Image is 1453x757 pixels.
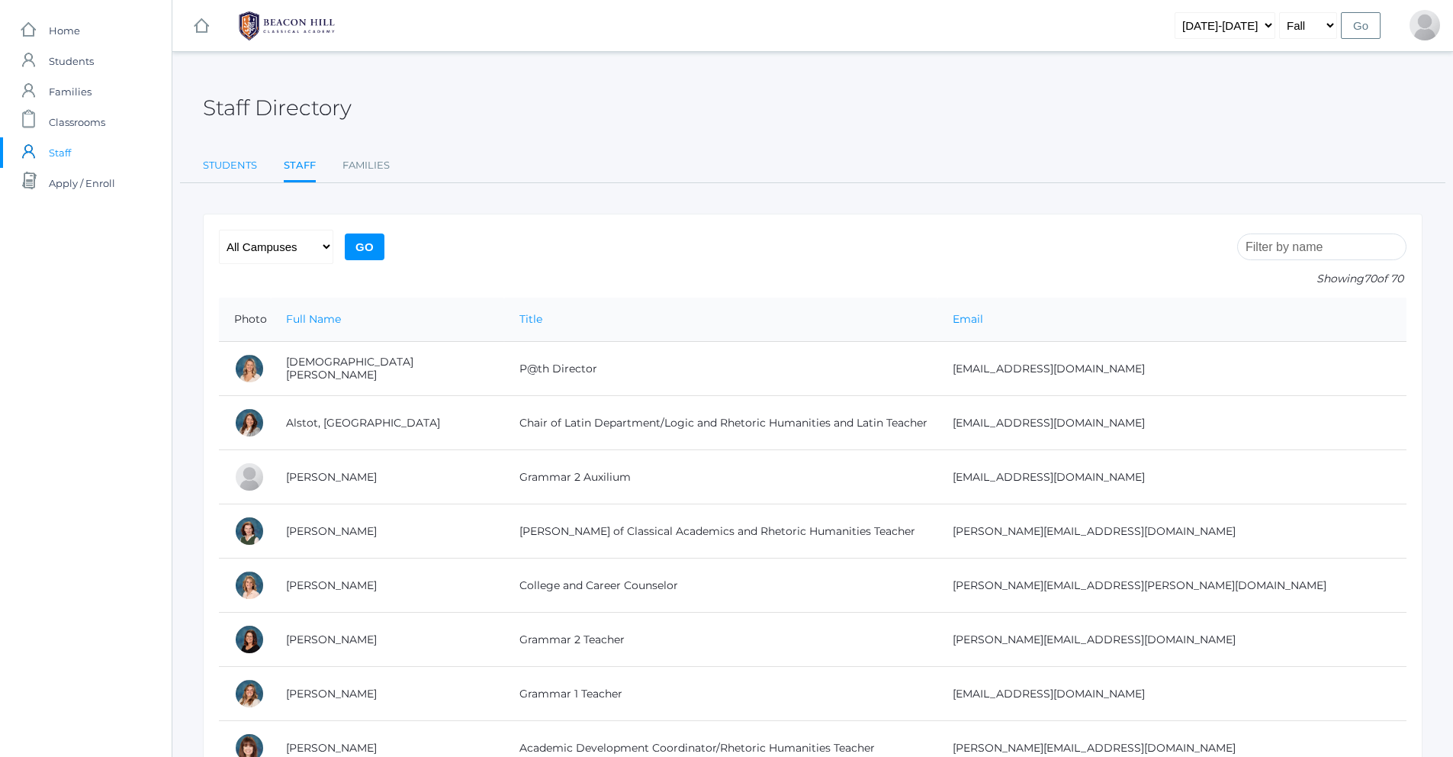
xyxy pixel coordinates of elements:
div: Derrick Marzano [1410,10,1440,40]
td: Chair of Latin Department/Logic and Rhetoric Humanities and Latin Teacher [504,396,937,450]
input: Filter by name [1237,234,1406,260]
td: Grammar 1 Teacher [504,667,937,721]
span: Families [49,76,92,107]
td: Alstot, [GEOGRAPHIC_DATA] [271,396,504,450]
span: Home [49,15,80,46]
div: Sarah Armstrong [234,462,265,492]
td: [EMAIL_ADDRESS][DOMAIN_NAME] [937,450,1406,504]
td: [EMAIL_ADDRESS][DOMAIN_NAME] [937,396,1406,450]
a: Students [203,150,257,181]
div: Heather Albanese [234,353,265,384]
p: Showing of 70 [1237,271,1406,287]
div: Jordan Alstot [234,407,265,438]
td: [PERSON_NAME] [271,613,504,667]
td: P@th Director [504,342,937,396]
a: Title [519,312,542,326]
span: Students [49,46,94,76]
td: [EMAIL_ADDRESS][DOMAIN_NAME] [937,667,1406,721]
span: Classrooms [49,107,105,137]
td: [PERSON_NAME] [271,667,504,721]
td: Grammar 2 Teacher [504,613,937,667]
td: [PERSON_NAME][EMAIL_ADDRESS][DOMAIN_NAME] [937,613,1406,667]
a: Families [342,150,390,181]
td: [EMAIL_ADDRESS][DOMAIN_NAME] [937,342,1406,396]
td: Grammar 2 Auxilium [504,450,937,504]
td: [PERSON_NAME] [271,450,504,504]
th: Photo [219,298,271,342]
div: Liv Barber [234,678,265,709]
td: [DEMOGRAPHIC_DATA][PERSON_NAME] [271,342,504,396]
a: Full Name [286,312,341,326]
td: [PERSON_NAME] [271,559,504,613]
td: [PERSON_NAME][EMAIL_ADDRESS][DOMAIN_NAME] [937,504,1406,559]
div: Maureen Baldwin [234,516,265,546]
input: Go [1341,12,1381,39]
a: Staff [284,150,316,183]
div: Lisa Balikian [234,570,265,601]
input: Go [345,234,384,260]
td: [PERSON_NAME] of Classical Academics and Rhetoric Humanities Teacher [504,504,937,559]
h2: Staff Directory [203,96,352,120]
a: Email [953,312,983,326]
span: 70 [1364,272,1377,285]
img: BHCALogos-05-308ed15e86a5a0abce9b8dd61676a3503ac9727e845dece92d48e8588c001991.png [230,7,344,45]
td: College and Career Counselor [504,559,937,613]
span: Apply / Enroll [49,168,115,198]
span: Staff [49,137,71,168]
td: [PERSON_NAME] [271,504,504,559]
td: [PERSON_NAME][EMAIL_ADDRESS][PERSON_NAME][DOMAIN_NAME] [937,559,1406,613]
div: Emily Balli [234,624,265,655]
